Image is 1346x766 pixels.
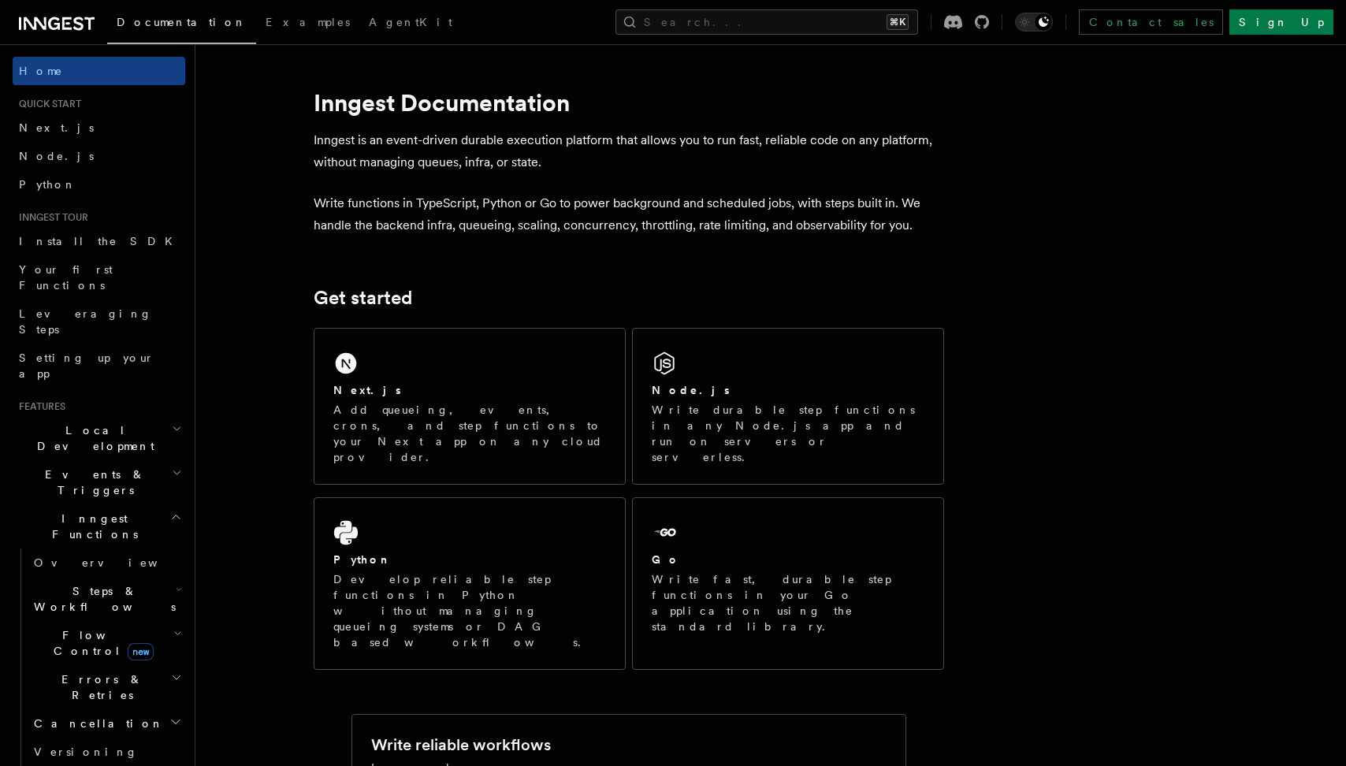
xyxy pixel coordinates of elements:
[652,402,924,465] p: Write durable step functions in any Node.js app and run on servers or serverless.
[13,211,88,224] span: Inngest tour
[19,307,152,336] span: Leveraging Steps
[1015,13,1053,32] button: Toggle dark mode
[13,422,172,454] span: Local Development
[13,416,185,460] button: Local Development
[13,227,185,255] a: Install the SDK
[333,402,606,465] p: Add queueing, events, crons, and step functions to your Next app on any cloud provider.
[314,129,944,173] p: Inngest is an event-driven durable execution platform that allows you to run fast, reliable code ...
[314,328,626,485] a: Next.jsAdd queueing, events, crons, and step functions to your Next app on any cloud provider.
[28,671,171,703] span: Errors & Retries
[13,57,185,85] a: Home
[19,121,94,134] span: Next.js
[652,382,730,398] h2: Node.js
[13,460,185,504] button: Events & Triggers
[371,734,551,756] h2: Write reliable workflows
[615,9,918,35] button: Search...⌘K
[128,643,154,660] span: new
[13,142,185,170] a: Node.js
[887,14,909,30] kbd: ⌘K
[13,98,81,110] span: Quick start
[359,5,462,43] a: AgentKit
[13,400,65,413] span: Features
[107,5,256,44] a: Documentation
[28,548,185,577] a: Overview
[19,150,94,162] span: Node.js
[632,328,944,485] a: Node.jsWrite durable step functions in any Node.js app and run on servers or serverless.
[13,504,185,548] button: Inngest Functions
[28,716,164,731] span: Cancellation
[28,665,185,709] button: Errors & Retries
[314,497,626,670] a: PythonDevelop reliable step functions in Python without managing queueing systems or DAG based wo...
[314,287,412,309] a: Get started
[28,738,185,766] a: Versioning
[28,709,185,738] button: Cancellation
[652,552,680,567] h2: Go
[13,113,185,142] a: Next.js
[34,746,138,758] span: Versioning
[28,627,173,659] span: Flow Control
[28,583,176,615] span: Steps & Workflows
[314,88,944,117] h1: Inngest Documentation
[13,467,172,498] span: Events & Triggers
[1229,9,1333,35] a: Sign Up
[34,556,196,569] span: Overview
[333,552,392,567] h2: Python
[369,16,452,28] span: AgentKit
[13,255,185,299] a: Your first Functions
[13,511,170,542] span: Inngest Functions
[19,235,182,247] span: Install the SDK
[19,351,154,380] span: Setting up your app
[266,16,350,28] span: Examples
[13,299,185,344] a: Leveraging Steps
[28,621,185,665] button: Flow Controlnew
[632,497,944,670] a: GoWrite fast, durable step functions in your Go application using the standard library.
[256,5,359,43] a: Examples
[13,344,185,388] a: Setting up your app
[314,192,944,236] p: Write functions in TypeScript, Python or Go to power background and scheduled jobs, with steps bu...
[19,263,113,292] span: Your first Functions
[117,16,247,28] span: Documentation
[19,178,76,191] span: Python
[1079,9,1223,35] a: Contact sales
[19,63,63,79] span: Home
[333,382,401,398] h2: Next.js
[333,571,606,650] p: Develop reliable step functions in Python without managing queueing systems or DAG based workflows.
[652,571,924,634] p: Write fast, durable step functions in your Go application using the standard library.
[28,577,185,621] button: Steps & Workflows
[13,170,185,199] a: Python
